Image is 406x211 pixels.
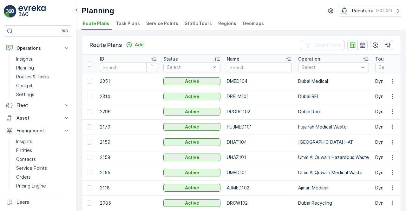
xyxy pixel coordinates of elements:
[16,82,33,89] p: Cockpit
[163,77,220,85] button: Active
[298,56,320,62] p: Operation
[87,140,92,145] div: Toggle Row Selected
[16,115,60,121] p: Asset
[87,79,92,84] div: Toggle Row Selected
[295,195,372,211] td: Dubai Recycling
[14,146,72,155] a: Entities
[82,6,114,16] p: Planning
[14,181,72,190] a: Pricing Engine
[97,165,160,180] td: 2155
[163,169,220,176] button: Active
[97,89,160,104] td: 2314
[16,174,31,180] p: Orders
[185,78,199,84] p: Active
[16,183,46,189] p: Pricing Engine
[116,20,140,27] span: Task Plans
[185,124,199,130] p: Active
[16,45,60,51] p: Operations
[87,185,92,190] div: Toggle Row Selected
[243,20,264,27] span: Geomaps
[340,7,350,14] img: Screenshot_2024-07-26_at_13.33.01.png
[97,180,160,195] td: 2118
[123,41,146,49] button: Add
[16,147,32,154] p: Entities
[163,138,220,146] button: Active
[146,20,178,27] span: Service Points
[295,150,372,165] td: Umm Al Quwain Hazardous Waste
[87,155,92,160] div: Toggle Row Selected
[16,65,34,71] p: Planning
[87,124,92,129] div: Toggle Row Selected
[14,164,72,173] a: Service Points
[376,8,392,13] p: ( +04:00 )
[97,150,160,165] td: 2158
[224,74,295,89] td: DMED104
[163,56,178,62] p: Status
[16,138,32,145] p: Insights
[163,123,220,131] button: Active
[185,200,199,206] p: Active
[87,201,92,206] div: Toggle Row Selected
[62,29,68,34] p: ⌘B
[14,63,72,72] a: Planning
[100,56,104,62] p: ID
[352,8,373,14] p: Renuterra
[295,74,372,89] td: Dubai Medical
[97,195,160,211] td: 2085
[87,94,92,99] div: Toggle Row Selected
[135,42,144,48] p: Add
[87,109,92,114] div: Toggle Row Selected
[18,5,46,18] img: logo_light-DOdMpM7g.png
[16,128,60,134] p: Engagement
[97,119,160,135] td: 2179
[167,64,211,70] p: Select
[4,5,16,18] img: logo
[302,64,359,70] p: Select
[14,81,72,90] a: Cockpit
[218,20,236,27] span: Regions
[14,55,72,63] a: Insights
[163,199,220,207] button: Active
[89,41,122,49] p: Route Plans
[224,89,295,104] td: DRELM101
[16,199,70,205] p: Users
[185,93,199,100] p: Active
[227,62,292,72] input: Search
[295,180,372,195] td: Ajman Medical
[16,56,32,62] p: Insights
[224,150,295,165] td: UHAZ101
[185,154,199,161] p: Active
[4,99,72,112] button: Fleet
[185,20,212,27] span: Static Tours
[14,173,72,181] a: Orders
[4,196,72,208] a: Users
[295,119,372,135] td: Fujairah Medical Waste
[340,5,401,16] button: Renuterra(+04:00)
[163,184,220,192] button: Active
[97,135,160,150] td: 2159
[163,93,220,100] button: Active
[185,169,199,176] p: Active
[14,72,72,81] a: Routes & Tasks
[163,108,220,115] button: Active
[14,155,72,164] a: Contacts
[375,56,398,62] p: Tour Type
[14,137,72,146] a: Insights
[224,119,295,135] td: FUJMED101
[295,104,372,119] td: Dubai Roro
[16,91,34,98] p: Settings
[87,170,92,175] div: Toggle Row Selected
[301,40,345,50] button: Clear Filters
[163,154,220,161] button: Active
[4,42,72,55] button: Operations
[224,165,295,180] td: UMED101
[16,102,60,109] p: Fleet
[313,42,341,48] p: Clear Filters
[185,185,199,191] p: Active
[16,74,49,80] p: Routes & Tasks
[224,195,295,211] td: DRCW102
[224,104,295,119] td: DRORO102
[97,104,160,119] td: 2296
[100,62,157,72] input: Search
[14,90,72,99] a: Settings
